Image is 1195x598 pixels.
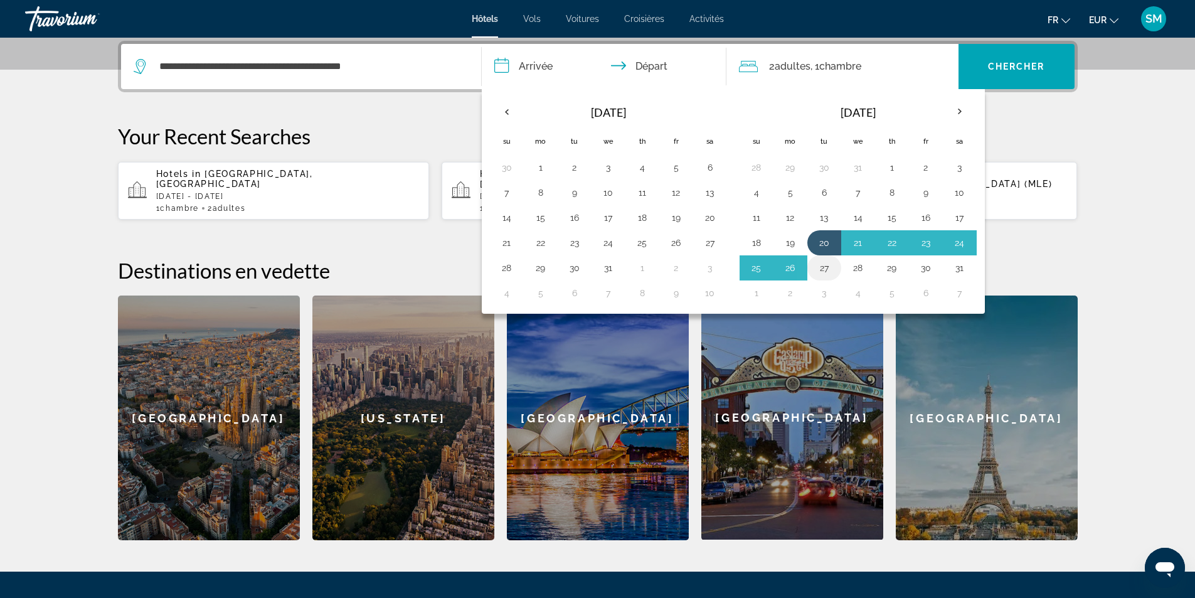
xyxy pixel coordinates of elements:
[943,97,977,126] button: Next month
[916,159,936,176] button: Day 2
[156,192,420,201] p: [DATE] - [DATE]
[882,159,902,176] button: Day 1
[848,209,868,227] button: Day 14
[988,61,1045,72] span: Chercher
[1048,11,1070,29] button: Change language
[780,259,800,277] button: Day 26
[118,124,1078,149] p: Your Recent Searches
[700,184,720,201] button: Day 13
[916,209,936,227] button: Day 16
[442,161,753,220] button: Hotels in [GEOGRAPHIC_DATA], [GEOGRAPHIC_DATA], [GEOGRAPHIC_DATA] (DXB)[DATE][PERSON_NAME][DATE]1...
[950,159,970,176] button: Day 3
[746,159,767,176] button: Day 28
[312,296,494,540] a: [US_STATE]
[780,184,800,201] button: Day 5
[896,296,1078,540] a: [GEOGRAPHIC_DATA]
[814,209,834,227] button: Day 13
[666,184,686,201] button: Day 12
[480,169,728,189] span: [GEOGRAPHIC_DATA], [GEOGRAPHIC_DATA], [GEOGRAPHIC_DATA] (DXB)
[1137,6,1170,32] button: User Menu
[497,209,517,227] button: Day 14
[882,184,902,201] button: Day 8
[950,259,970,277] button: Day 31
[814,234,834,252] button: Day 20
[480,204,523,213] span: 1
[916,259,936,277] button: Day 30
[497,184,517,201] button: Day 7
[624,14,664,24] span: Croisières
[950,184,970,201] button: Day 10
[598,234,619,252] button: Day 24
[472,14,498,24] span: Hôtels
[632,209,652,227] button: Day 18
[780,209,800,227] button: Day 12
[632,159,652,176] button: Day 4
[565,209,585,227] button: Day 16
[848,184,868,201] button: Day 7
[121,44,1075,89] div: Search widget
[689,14,724,24] a: Activités
[882,259,902,277] button: Day 29
[950,284,970,302] button: Day 7
[480,192,743,201] p: [DATE][PERSON_NAME][DATE]
[480,169,525,179] span: Hotels in
[598,159,619,176] button: Day 3
[950,209,970,227] button: Day 17
[666,284,686,302] button: Day 9
[632,234,652,252] button: Day 25
[814,184,834,201] button: Day 6
[700,284,720,302] button: Day 10
[565,284,585,302] button: Day 6
[780,159,800,176] button: Day 29
[814,159,834,176] button: Day 30
[598,284,619,302] button: Day 7
[160,204,199,213] span: Chambre
[507,296,689,540] a: [GEOGRAPHIC_DATA]
[25,3,151,35] a: Travorium
[810,58,861,75] span: , 1
[565,159,585,176] button: Day 2
[531,284,551,302] button: Day 5
[701,296,883,540] div: [GEOGRAPHIC_DATA]
[959,44,1075,89] button: Chercher
[746,184,767,201] button: Day 4
[632,284,652,302] button: Day 8
[565,234,585,252] button: Day 23
[916,234,936,252] button: Day 23
[848,284,868,302] button: Day 4
[814,259,834,277] button: Day 27
[497,259,517,277] button: Day 28
[1089,11,1118,29] button: Change currency
[118,258,1078,283] h2: Destinations en vedette
[700,259,720,277] button: Day 3
[700,209,720,227] button: Day 20
[746,234,767,252] button: Day 18
[780,284,800,302] button: Day 2
[848,159,868,176] button: Day 31
[916,284,936,302] button: Day 6
[726,44,959,89] button: Travelers: 2 adults, 0 children
[666,234,686,252] button: Day 26
[598,209,619,227] button: Day 17
[213,204,246,213] span: Adultes
[490,97,524,126] button: Previous month
[1145,548,1185,588] iframe: Bouton de lancement de la fenêtre de messagerie
[775,60,810,72] span: Adultes
[916,184,936,201] button: Day 9
[566,14,599,24] a: Voitures
[780,234,800,252] button: Day 19
[598,259,619,277] button: Day 31
[497,234,517,252] button: Day 21
[565,184,585,201] button: Day 9
[598,184,619,201] button: Day 10
[773,97,943,127] th: [DATE]
[565,259,585,277] button: Day 30
[497,159,517,176] button: Day 30
[814,284,834,302] button: Day 3
[156,169,201,179] span: Hotels in
[632,259,652,277] button: Day 1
